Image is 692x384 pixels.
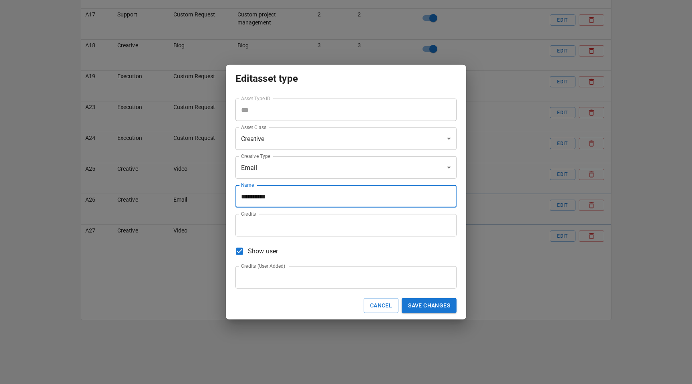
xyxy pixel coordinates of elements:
button: Cancel [364,298,398,313]
label: Credits (User Added) [241,263,285,269]
label: Asset Class [241,124,266,131]
div: Creative [235,131,457,147]
label: Asset Type ID [241,95,270,102]
label: Name [241,182,254,188]
label: Creative Type [241,153,270,160]
span: Show user [248,247,278,256]
label: Credits [241,210,256,217]
div: Email [235,160,457,176]
p: Edit asset type [235,71,457,86]
button: Save changes [402,298,457,313]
